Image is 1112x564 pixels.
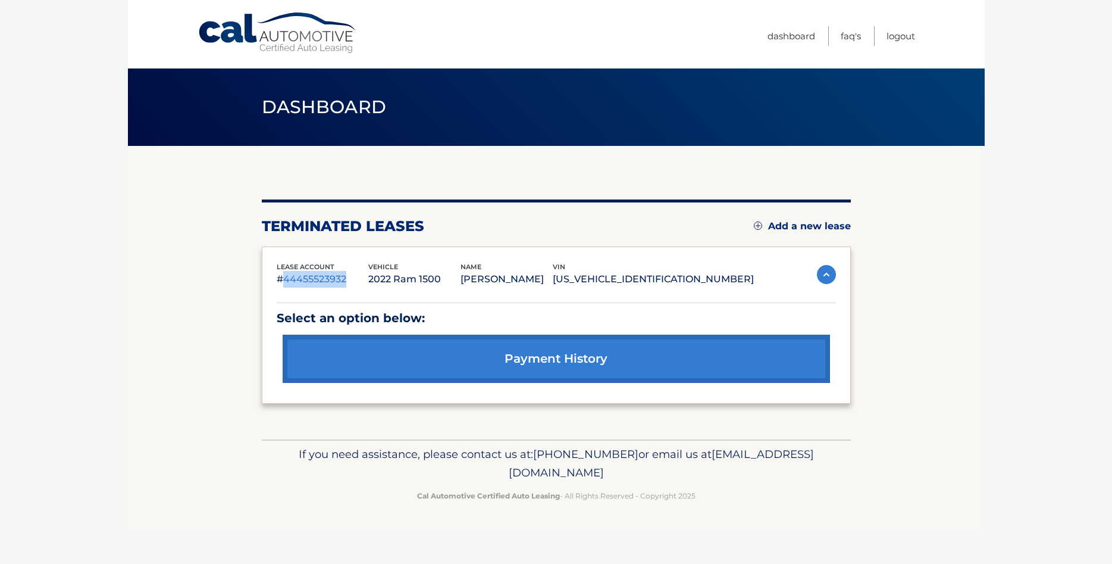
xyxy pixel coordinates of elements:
[368,271,461,288] p: 2022 Ram 1500
[283,335,830,383] a: payment history
[368,263,398,271] span: vehicle
[768,26,815,46] a: Dashboard
[553,271,754,288] p: [US_VEHICLE_IDENTIFICATION_NUMBER]
[817,265,836,284] img: accordion-active.svg
[277,308,836,329] p: Select an option below:
[754,220,851,232] a: Add a new lease
[887,26,915,46] a: Logout
[270,490,843,502] p: - All Rights Reserved - Copyright 2025
[277,263,334,271] span: lease account
[553,263,565,271] span: vin
[262,217,424,235] h2: terminated leases
[461,263,481,271] span: name
[417,491,560,500] strong: Cal Automotive Certified Auto Leasing
[533,447,638,461] span: [PHONE_NUMBER]
[262,96,387,118] span: Dashboard
[841,26,861,46] a: FAQ's
[277,271,369,288] p: #44455523932
[461,271,553,288] p: [PERSON_NAME]
[198,12,358,54] a: Cal Automotive
[754,222,762,230] img: add.svg
[270,445,843,483] p: If you need assistance, please contact us at: or email us at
